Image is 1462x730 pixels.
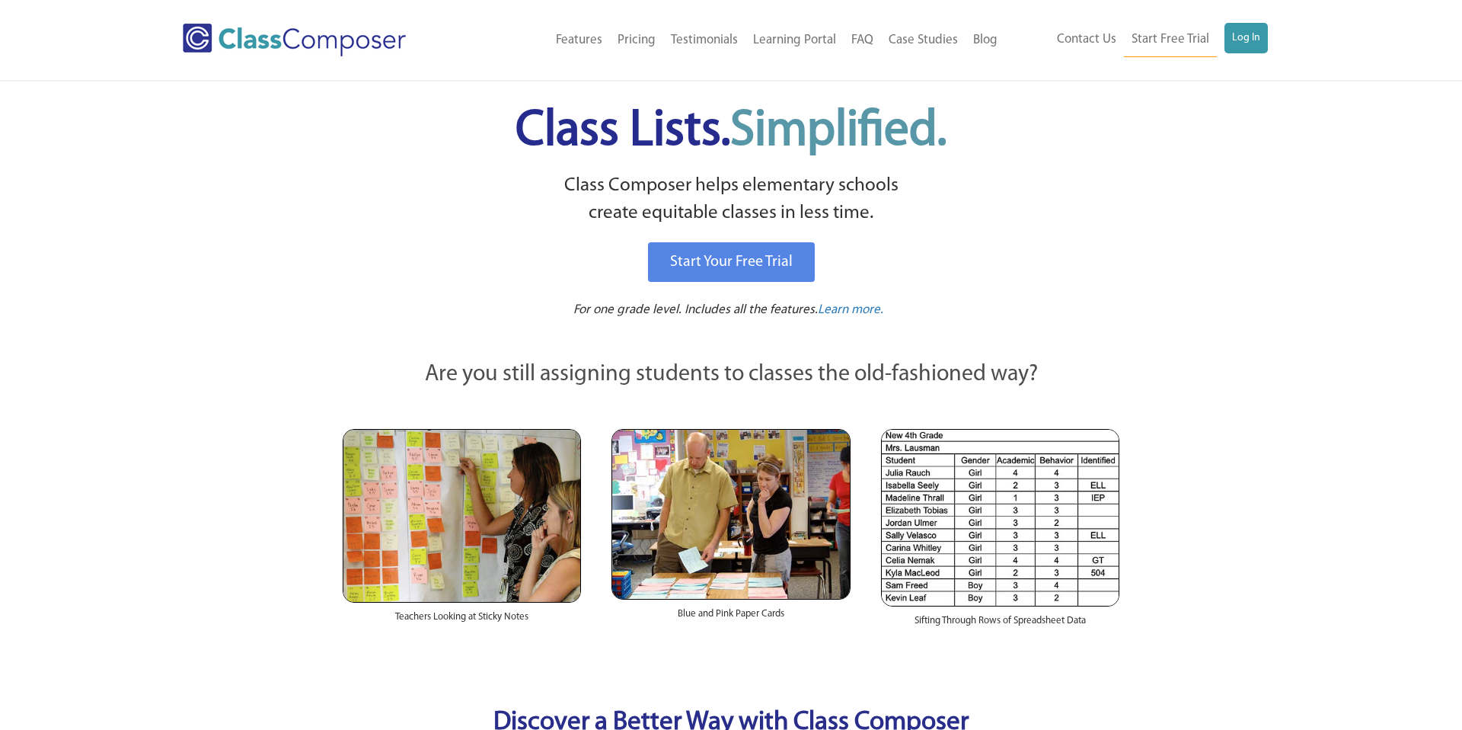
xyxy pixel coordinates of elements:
[516,107,946,156] span: Class Lists.
[648,242,815,282] a: Start Your Free Trial
[1049,23,1124,56] a: Contact Us
[1124,23,1217,57] a: Start Free Trial
[663,24,745,57] a: Testimonials
[881,429,1119,607] img: Spreadsheets
[343,429,581,603] img: Teachers Looking at Sticky Notes
[343,358,1119,392] p: Are you still assigning students to classes the old-fashioned way?
[881,607,1119,643] div: Sifting Through Rows of Spreadsheet Data
[610,24,663,57] a: Pricing
[1224,23,1268,53] a: Log In
[548,24,610,57] a: Features
[183,24,406,56] img: Class Composer
[670,255,793,270] span: Start Your Free Trial
[573,303,818,316] span: For one grade level. Includes all the features.
[730,107,946,156] span: Simplified.
[881,24,966,57] a: Case Studies
[611,429,850,599] img: Blue and Pink Paper Cards
[340,172,1122,228] p: Class Composer helps elementary schools create equitable classes in less time.
[966,24,1005,57] a: Blog
[1005,23,1268,57] nav: Header Menu
[343,603,581,639] div: Teachers Looking at Sticky Notes
[818,301,883,320] a: Learn more.
[611,600,850,636] div: Blue and Pink Paper Cards
[818,303,883,316] span: Learn more.
[844,24,881,57] a: FAQ
[745,24,844,57] a: Learning Portal
[468,24,1005,57] nav: Header Menu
